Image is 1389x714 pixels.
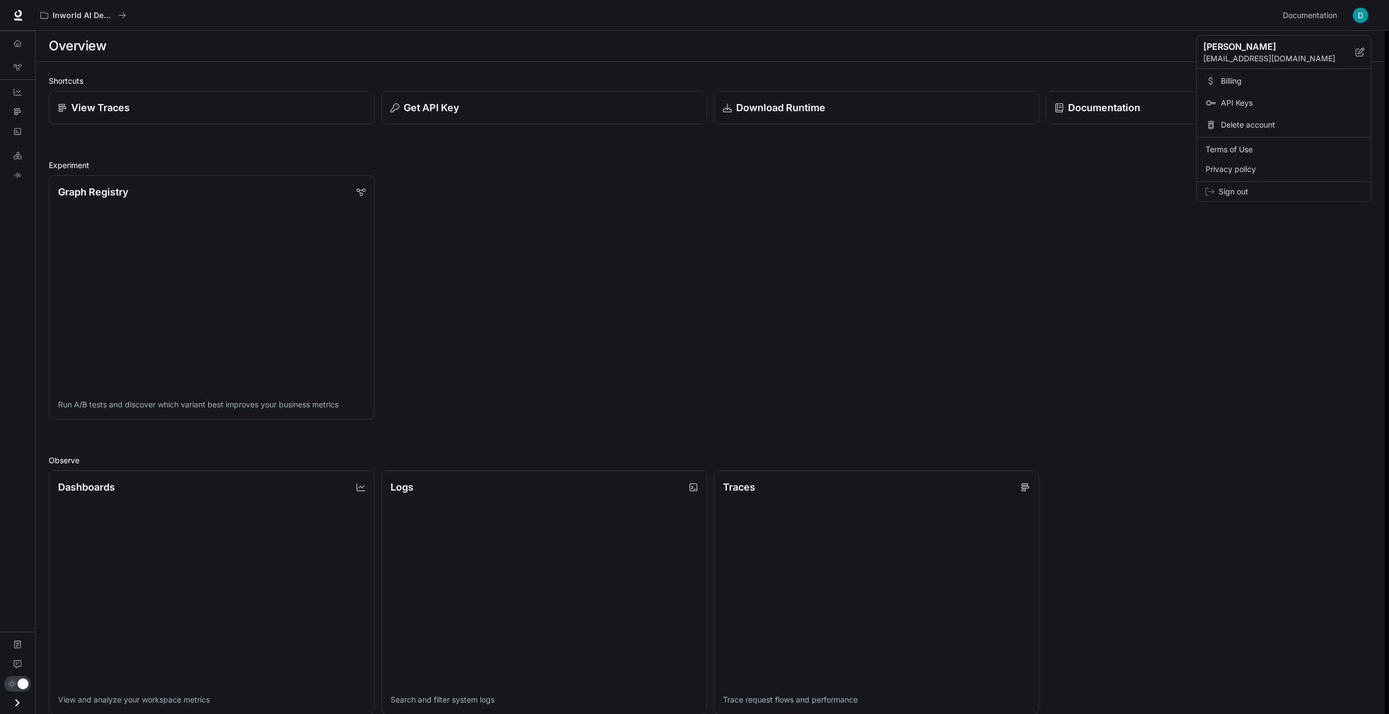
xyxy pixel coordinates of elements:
[1221,119,1362,130] span: Delete account
[1206,164,1362,175] span: Privacy policy
[1203,53,1356,64] p: [EMAIL_ADDRESS][DOMAIN_NAME]
[1197,36,1371,69] div: [PERSON_NAME][EMAIL_ADDRESS][DOMAIN_NAME]
[1206,144,1362,155] span: Terms of Use
[1199,115,1369,135] div: Delete account
[1221,76,1362,87] span: Billing
[1197,182,1371,201] div: Sign out
[1199,140,1369,159] a: Terms of Use
[1199,93,1369,113] a: API Keys
[1203,40,1338,53] p: [PERSON_NAME]
[1221,97,1362,108] span: API Keys
[1219,186,1362,197] span: Sign out
[1199,71,1369,91] a: Billing
[1199,159,1369,179] a: Privacy policy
